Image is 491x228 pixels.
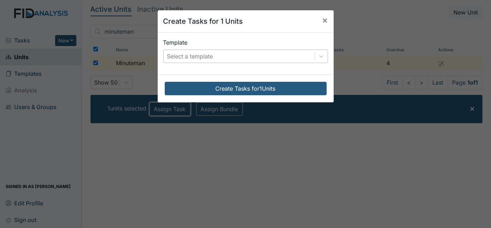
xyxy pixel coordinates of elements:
[163,16,243,27] h5: Create Tasks for 1 Units
[163,38,188,47] label: Template
[322,15,328,25] span: ×
[317,10,334,30] button: Close
[165,82,327,95] button: Create Tasks for1Units
[167,52,213,61] div: Select a template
